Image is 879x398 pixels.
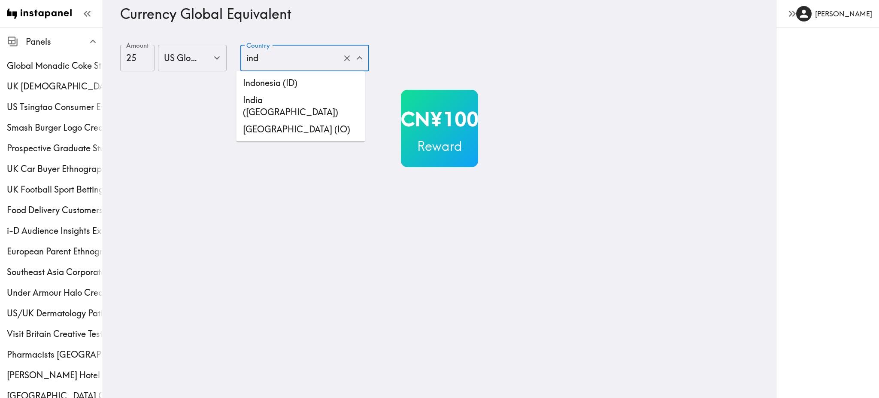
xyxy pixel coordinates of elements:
li: [GEOGRAPHIC_DATA] (IO) [236,121,365,138]
button: Open [210,51,224,64]
span: Smash Burger Logo Creative Testing [7,122,103,134]
span: Pharmacists [GEOGRAPHIC_DATA] Quant [7,349,103,361]
button: Clear [340,52,354,65]
span: Visit Britain Creative Testing [7,328,103,340]
h6: [PERSON_NAME] [815,9,872,18]
h2: CN¥100 [401,102,478,137]
span: US/UK Dermatology Patients Ethnography [7,307,103,319]
span: Panels [26,36,103,48]
span: Food Delivery Customers [7,204,103,216]
li: India ([GEOGRAPHIC_DATA]) [236,92,365,121]
span: UK [DEMOGRAPHIC_DATA] Diaspora Ethnography Proposal [7,80,103,92]
div: Conrad Hotel Customer Ethnography [7,369,103,381]
span: Prospective Graduate Student Ethnography [7,142,103,154]
h3: Currency Global Equivalent [120,6,752,22]
span: UK Car Buyer Ethnography [7,163,103,175]
div: UK Portuguese Diaspora Ethnography Proposal [7,80,103,92]
button: Close [353,51,366,64]
label: Amount [126,41,149,50]
span: Under Armour Halo Creative Testing [7,287,103,299]
span: US Tsingtao Consumer Ethnography [7,101,103,113]
h3: Reward [401,137,478,155]
span: European Parent Ethnography [7,245,103,257]
div: Pharmacists Philippines Quant [7,349,103,361]
label: Country [246,41,270,50]
span: Southeast Asia Corporate Executives Multiphase Ethnography [7,266,103,278]
li: Indonesia (ID) [236,74,365,92]
span: i-D Audience Insights Exploratory [7,225,103,237]
span: Global Monadic Coke Study [7,60,103,72]
span: UK Football Sport Betting Blocks Exploratory [7,184,103,196]
span: [PERSON_NAME] Hotel Customer Ethnography [7,369,103,381]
